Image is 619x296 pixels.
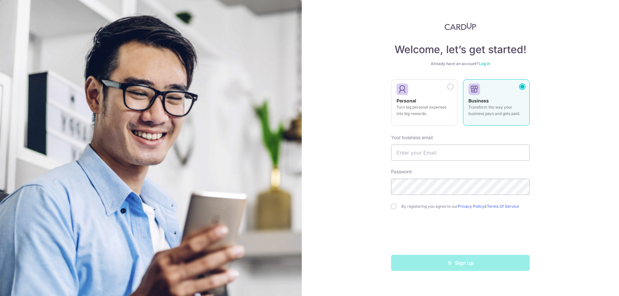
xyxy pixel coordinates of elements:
[391,43,530,56] h4: Welcome, let’s get started!
[411,222,509,247] iframe: reCAPTCHA
[391,168,412,175] label: Password
[468,104,524,117] p: Transform the way your business pays and gets paid.
[391,134,433,141] label: Your business email
[479,61,490,66] a: Log in
[397,98,416,103] strong: Personal
[445,23,476,30] img: CardUp Logo
[458,204,484,209] a: Privacy Policy
[391,145,530,161] input: Enter your Email
[487,204,519,209] a: Terms Of Service
[391,61,530,66] div: Already have an account?
[468,98,489,103] strong: Business
[463,79,530,129] a: Business Transform the way your business pays and gets paid.
[401,204,530,209] label: By registering you agree to our &
[391,79,458,129] a: Personal Turn big personal expenses into big rewards.
[397,104,452,117] p: Turn big personal expenses into big rewards.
